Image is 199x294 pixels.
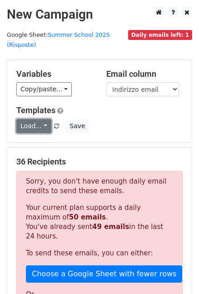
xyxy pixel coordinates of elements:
[26,249,173,258] p: To send these emails, you can either:
[7,31,110,49] small: Google Sheet:
[92,223,129,231] strong: 49 emails
[154,250,199,294] iframe: Chat Widget
[16,157,183,167] h5: 36 Recipients
[128,30,192,40] span: Daily emails left: 1
[16,69,93,79] h5: Variables
[26,265,182,283] a: Choose a Google Sheet with fewer rows
[154,250,199,294] div: Widget chat
[106,69,183,79] h5: Email column
[7,31,110,49] a: Summer School 2025 (Risposte)
[65,119,89,133] button: Save
[16,119,51,133] a: Load...
[16,82,72,96] a: Copy/paste...
[69,213,106,221] strong: 50 emails
[26,203,173,241] p: Your current plan supports a daily maximum of . You've already sent in the last 24 hours.
[128,31,192,38] a: Daily emails left: 1
[16,105,55,115] a: Templates
[7,7,192,22] h2: New Campaign
[26,177,173,196] p: Sorry, you don't have enough daily email credits to send these emails.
